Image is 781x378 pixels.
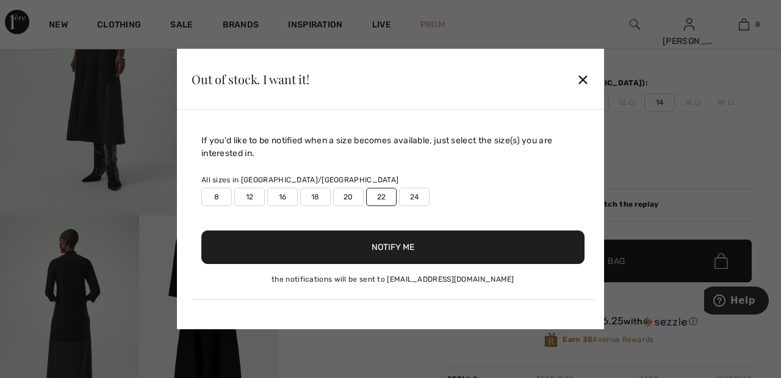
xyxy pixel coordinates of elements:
label: 24 [399,188,430,206]
div: All sizes in [GEOGRAPHIC_DATA]/[GEOGRAPHIC_DATA] [201,174,585,185]
button: Notify Me [201,230,585,264]
div: If you'd like to be notified when a size becomes available, just select the size(s) you are inter... [201,134,585,160]
label: 8 [201,188,232,206]
label: 12 [234,188,265,206]
div: the notifications will be sent to [EMAIL_ADDRESS][DOMAIN_NAME] [201,274,585,285]
div: ✕ [577,66,589,92]
label: 20 [333,188,364,206]
label: 22 [366,188,397,206]
label: 18 [300,188,331,206]
label: 16 [267,188,298,206]
span: Help [26,9,51,20]
div: Out of stock. I want it! [192,73,309,85]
